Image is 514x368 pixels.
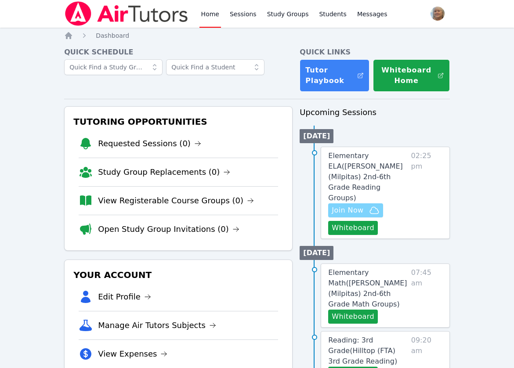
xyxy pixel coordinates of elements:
nav: Breadcrumb [64,31,450,40]
a: Tutor Playbook [300,59,369,92]
span: Elementary ELA ( [PERSON_NAME] (Milpitas) 2nd-6th Grade Reading Groups ) [328,152,403,202]
a: Study Group Replacements (0) [98,166,230,178]
span: Messages [357,10,387,18]
a: Open Study Group Invitations (0) [98,223,239,235]
button: Whiteboard [328,310,378,324]
button: Whiteboard Home [373,59,450,92]
h3: Tutoring Opportunities [72,114,285,130]
span: Reading: 3rd Grade ( Hilltop (FTA) 3rd Grade Reading ) [328,336,397,365]
a: Requested Sessions (0) [98,137,201,150]
li: [DATE] [300,129,333,143]
a: Manage Air Tutors Subjects [98,319,216,332]
a: Dashboard [96,31,129,40]
a: Edit Profile [98,291,151,303]
span: 07:45 am [411,267,442,324]
input: Quick Find a Study Group [64,59,163,75]
a: View Registerable Course Groups (0) [98,195,254,207]
button: Whiteboard [328,221,378,235]
img: Air Tutors [64,1,188,26]
a: Elementary ELA([PERSON_NAME] (Milpitas) 2nd-6th Grade Reading Groups) [328,151,407,203]
button: Join Now [328,203,383,217]
h4: Quick Links [300,47,449,58]
a: Reading: 3rd Grade(Hilltop (FTA) 3rd Grade Reading) [328,335,407,367]
a: View Expenses [98,348,167,360]
span: 02:25 pm [411,151,442,235]
input: Quick Find a Student [166,59,264,75]
li: [DATE] [300,246,333,260]
span: Join Now [332,205,363,216]
a: Elementary Math([PERSON_NAME] (Milpitas) 2nd-6th Grade Math Groups) [328,267,407,310]
span: Dashboard [96,32,129,39]
h3: Your Account [72,267,285,283]
span: Elementary Math ( [PERSON_NAME] (Milpitas) 2nd-6th Grade Math Groups ) [328,268,407,308]
h4: Quick Schedule [64,47,293,58]
h3: Upcoming Sessions [300,106,449,119]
